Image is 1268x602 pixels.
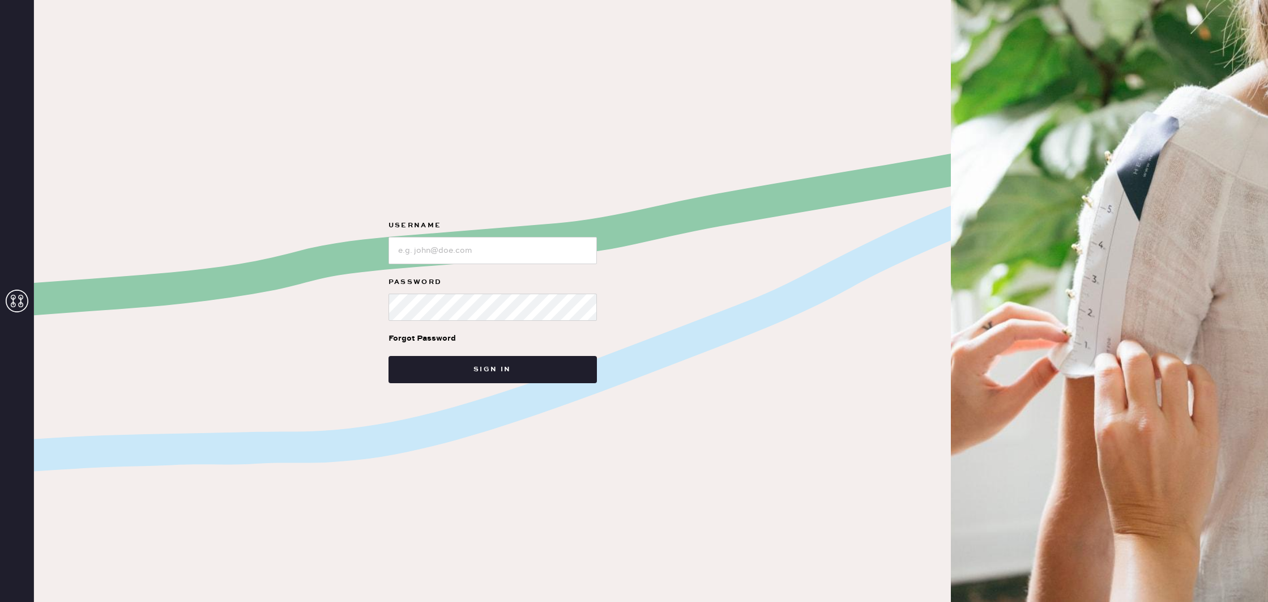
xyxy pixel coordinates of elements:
[388,356,597,383] button: Sign in
[388,321,456,356] a: Forgot Password
[388,332,456,345] div: Forgot Password
[388,275,597,289] label: Password
[388,219,597,232] label: Username
[388,237,597,264] input: e.g. john@doe.com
